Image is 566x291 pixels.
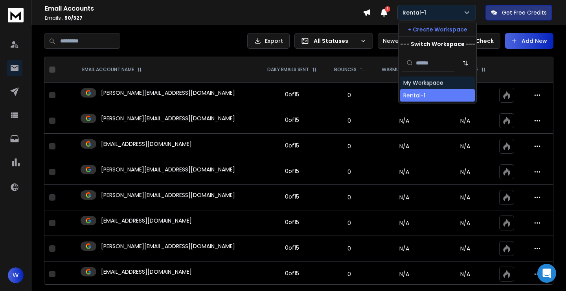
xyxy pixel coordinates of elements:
[440,219,490,227] p: N/A
[82,66,142,73] div: EMAIL ACCOUNT NAME
[101,140,192,148] p: [EMAIL_ADDRESS][DOMAIN_NAME]
[101,217,192,225] p: [EMAIL_ADDRESS][DOMAIN_NAME]
[373,262,435,287] td: N/A
[285,142,299,149] div: 0 of 15
[101,191,235,199] p: [PERSON_NAME][EMAIL_ADDRESS][DOMAIN_NAME]
[373,210,435,236] td: N/A
[285,90,299,98] div: 0 of 15
[267,66,309,73] p: DAILY EMAILS SENT
[331,117,368,125] p: 0
[64,15,83,21] span: 50 / 327
[331,245,368,252] p: 0
[247,33,290,49] button: Export
[334,66,357,73] p: BOUNCES
[373,108,435,134] td: N/A
[331,168,368,176] p: 0
[285,218,299,226] div: 0 of 15
[101,166,235,173] p: [PERSON_NAME][EMAIL_ADDRESS][DOMAIN_NAME]
[400,40,475,48] p: --- Switch Workspace ---
[403,92,425,99] div: Rental-1
[399,22,476,37] button: + Create Workspace
[101,114,235,122] p: [PERSON_NAME][EMAIL_ADDRESS][DOMAIN_NAME]
[440,142,490,150] p: N/A
[331,219,368,227] p: 0
[285,269,299,277] div: 0 of 15
[382,66,419,73] p: WARMUP EMAILS
[45,4,363,13] h1: Email Accounts
[314,37,357,45] p: All Statuses
[373,83,435,108] td: N/A
[45,15,363,21] p: Emails :
[373,159,435,185] td: N/A
[378,33,429,49] button: Newest
[440,117,490,125] p: N/A
[440,193,490,201] p: N/A
[101,89,235,97] p: [PERSON_NAME][EMAIL_ADDRESS][DOMAIN_NAME]
[8,267,24,283] button: W
[331,193,368,201] p: 0
[402,9,429,17] p: Rental-1
[403,79,443,87] div: My Workspace
[285,167,299,175] div: 0 of 15
[285,116,299,124] div: 0 of 15
[331,91,368,99] p: 0
[440,245,490,252] p: N/A
[537,264,556,283] div: Open Intercom Messenger
[458,55,473,71] button: Sort by Sort A-Z
[285,244,299,252] div: 0 of 15
[440,270,490,278] p: N/A
[101,242,235,250] p: [PERSON_NAME][EMAIL_ADDRESS][DOMAIN_NAME]
[385,6,390,12] span: 1
[485,5,552,20] button: Get Free Credits
[101,268,192,276] p: [EMAIL_ADDRESS][DOMAIN_NAME]
[331,270,368,278] p: 0
[285,193,299,201] div: 0 of 15
[502,9,547,17] p: Get Free Credits
[373,185,435,210] td: N/A
[440,168,490,176] p: N/A
[8,8,24,22] img: logo
[373,134,435,159] td: N/A
[373,236,435,262] td: N/A
[331,142,368,150] p: 0
[408,26,467,33] p: + Create Workspace
[505,33,553,49] button: Add New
